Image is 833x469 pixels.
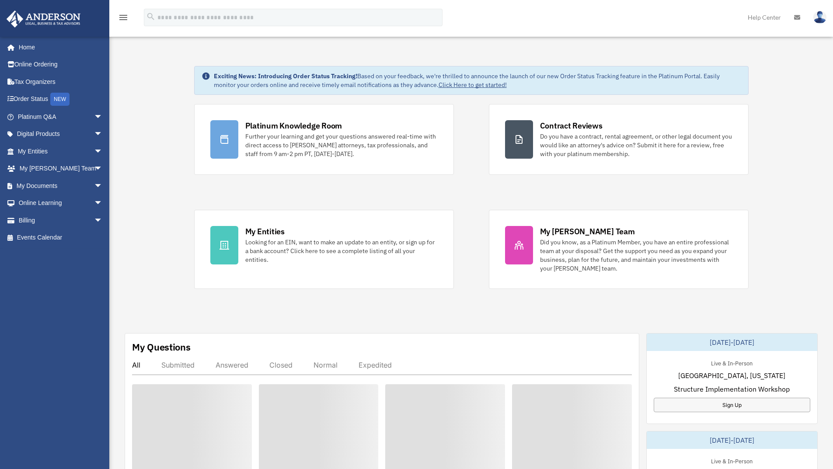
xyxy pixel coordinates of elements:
[132,340,191,354] div: My Questions
[94,212,112,229] span: arrow_drop_down
[6,73,116,90] a: Tax Organizers
[245,238,438,264] div: Looking for an EIN, want to make an update to an entity, or sign up for a bank account? Click her...
[6,160,116,177] a: My [PERSON_NAME] Teamarrow_drop_down
[94,108,112,126] span: arrow_drop_down
[4,10,83,28] img: Anderson Advisors Platinum Portal
[6,177,116,195] a: My Documentsarrow_drop_down
[146,12,156,21] i: search
[6,56,116,73] a: Online Ordering
[245,120,342,131] div: Platinum Knowledge Room
[118,15,129,23] a: menu
[647,431,817,449] div: [DATE]-[DATE]
[50,93,70,106] div: NEW
[194,210,454,289] a: My Entities Looking for an EIN, want to make an update to an entity, or sign up for a bank accoun...
[6,212,116,229] a: Billingarrow_drop_down
[6,38,112,56] a: Home
[94,160,112,178] span: arrow_drop_down
[6,195,116,212] a: Online Learningarrow_drop_down
[214,72,741,89] div: Based on your feedback, we're thrilled to announce the launch of our new Order Status Tracking fe...
[359,361,392,369] div: Expedited
[704,358,760,367] div: Live & In-Person
[540,132,732,158] div: Do you have a contract, rental agreement, or other legal document you would like an attorney's ad...
[94,195,112,212] span: arrow_drop_down
[245,226,285,237] div: My Entities
[245,132,438,158] div: Further your learning and get your questions answered real-time with direct access to [PERSON_NAM...
[489,104,749,175] a: Contract Reviews Do you have a contract, rental agreement, or other legal document you would like...
[540,238,732,273] div: Did you know, as a Platinum Member, you have an entire professional team at your disposal? Get th...
[269,361,293,369] div: Closed
[704,456,760,465] div: Live & In-Person
[194,104,454,175] a: Platinum Knowledge Room Further your learning and get your questions answered real-time with dire...
[540,120,603,131] div: Contract Reviews
[674,384,790,394] span: Structure Implementation Workshop
[214,72,357,80] strong: Exciting News: Introducing Order Status Tracking!
[118,12,129,23] i: menu
[94,125,112,143] span: arrow_drop_down
[94,142,112,160] span: arrow_drop_down
[647,334,817,351] div: [DATE]-[DATE]
[132,361,140,369] div: All
[6,108,116,125] a: Platinum Q&Aarrow_drop_down
[654,398,810,412] a: Sign Up
[540,226,635,237] div: My [PERSON_NAME] Team
[6,90,116,108] a: Order StatusNEW
[6,142,116,160] a: My Entitiesarrow_drop_down
[439,81,507,89] a: Click Here to get started!
[678,370,785,381] span: [GEOGRAPHIC_DATA], [US_STATE]
[314,361,338,369] div: Normal
[161,361,195,369] div: Submitted
[813,11,826,24] img: User Pic
[6,125,116,143] a: Digital Productsarrow_drop_down
[216,361,248,369] div: Answered
[94,177,112,195] span: arrow_drop_down
[6,229,116,247] a: Events Calendar
[489,210,749,289] a: My [PERSON_NAME] Team Did you know, as a Platinum Member, you have an entire professional team at...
